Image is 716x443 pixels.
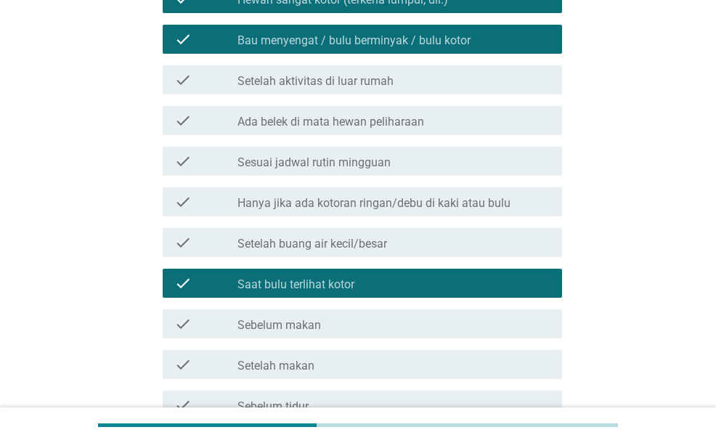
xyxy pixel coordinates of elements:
i: check [174,397,192,414]
i: check [174,71,192,89]
label: Sesuai jadwal rutin mingguan [237,155,391,170]
i: check [174,315,192,333]
i: check [174,193,192,211]
i: check [174,356,192,373]
label: Ada belek di mata hewan peliharaan [237,115,424,129]
i: check [174,234,192,251]
label: Bau menyengat / bulu berminyak / bulu kotor [237,33,471,48]
i: check [174,31,192,48]
label: Saat bulu terlihat kotor [237,277,354,292]
label: Setelah aktivitas di luar rumah [237,74,394,89]
label: Setelah buang air kecil/besar [237,237,387,251]
i: check [174,153,192,170]
label: Setelah makan [237,359,314,373]
label: Sebelum tidur [237,399,309,414]
i: check [174,112,192,129]
label: Sebelum makan [237,318,321,333]
i: check [174,275,192,292]
label: Hanya jika ada kotoran ringan/debu di kaki atau bulu [237,196,510,211]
